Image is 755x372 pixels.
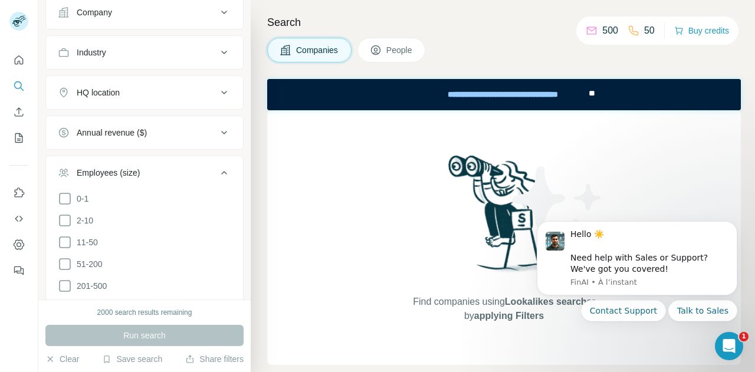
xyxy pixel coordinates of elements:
button: Use Surfe on LinkedIn [9,182,28,203]
span: Find companies using or by [409,295,598,323]
button: Employees (size) [46,159,243,192]
div: HQ location [77,87,120,98]
iframe: Intercom notifications message [519,208,755,366]
span: 11-50 [72,236,98,248]
iframe: Intercom live chat [715,332,743,360]
button: Quick start [9,50,28,71]
button: Buy credits [674,22,729,39]
p: 50 [644,24,655,38]
div: Industry [77,47,106,58]
h4: Search [267,14,741,31]
p: 500 [602,24,618,38]
div: 2000 search results remaining [97,307,192,318]
button: Feedback [9,260,28,281]
button: Annual revenue ($) [46,118,243,147]
iframe: Banner [267,79,741,110]
div: Company [77,6,112,18]
button: My lists [9,127,28,149]
span: Companies [296,44,339,56]
button: Use Surfe API [9,208,28,229]
button: Save search [102,353,162,365]
span: 2-10 [72,215,93,226]
span: applying Filters [474,311,544,321]
span: 0-1 [72,193,88,205]
div: Annual revenue ($) [77,127,147,139]
span: Lookalikes search [505,297,587,307]
button: Share filters [185,353,244,365]
span: 1 [739,332,749,341]
button: Search [9,75,28,97]
span: 51-200 [72,258,103,270]
span: 201-500 [72,280,107,292]
button: Industry [46,38,243,67]
div: Employees (size) [77,167,140,179]
button: Dashboard [9,234,28,255]
img: Surfe Illustration - Woman searching with binoculars [443,152,566,284]
button: HQ location [46,78,243,107]
button: Clear [45,353,79,365]
button: Enrich CSV [9,101,28,123]
span: People [386,44,413,56]
img: Surfe Illustration - Stars [504,157,610,264]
